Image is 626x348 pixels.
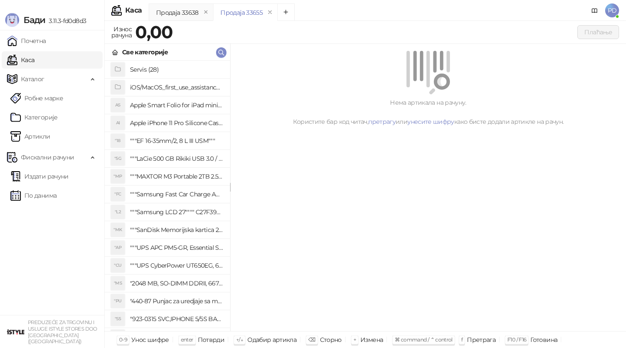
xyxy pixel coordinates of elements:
div: Потврди [198,334,225,345]
div: Измена [360,334,383,345]
strong: 0,00 [135,21,173,43]
span: + [353,336,356,343]
button: Плаћање [577,25,619,39]
h4: Apple Smart Folio for iPad mini (A17 Pro) - Sage [130,98,223,112]
div: "MK [111,223,125,237]
div: "MS [111,276,125,290]
span: f [461,336,463,343]
div: Нема артикала на рачуну. Користите бар код читач, или како бисте додали артикле на рачун. [241,98,616,126]
div: Одабир артикла [247,334,296,345]
div: "SD [111,330,125,344]
a: Категорије [10,109,58,126]
div: AS [111,98,125,112]
a: претрагу [368,118,396,126]
div: Износ рачуна [110,23,133,41]
div: Каса [125,7,142,14]
div: "FC [111,187,125,201]
h4: iOS/MacOS_first_use_assistance (4) [130,80,223,94]
h4: """UPS CyberPower UT650EG, 650VA/360W , line-int., s_uko, desktop""" [130,259,223,272]
a: Документација [588,3,602,17]
a: По данима [10,187,57,204]
h4: """Samsung LCD 27"""" C27F390FHUXEN""" [130,205,223,219]
div: AI [111,116,125,130]
span: Бади [23,15,45,25]
span: F10 / F16 [507,336,526,343]
h4: Servis (28) [130,63,223,76]
h4: "923-0448 SVC,IPHONE,TOURQUE DRIVER KIT .65KGF- CM Šrafciger " [130,330,223,344]
h4: """Samsung Fast Car Charge Adapter, brzi auto punja_, boja crna""" [130,187,223,201]
div: "CU [111,259,125,272]
button: remove [264,9,276,16]
span: Фискални рачуни [21,149,74,166]
h4: """LaCie 500 GB Rikiki USB 3.0 / Ultra Compact & Resistant aluminum / USB 3.0 / 2.5""""""" [130,152,223,166]
div: Сторно [320,334,342,345]
div: "L2 [111,205,125,219]
a: Почетна [7,32,46,50]
div: "S5 [111,312,125,326]
span: 3.11.3-fd0d8d3 [45,17,86,25]
img: Logo [5,13,19,27]
h4: """SanDisk Memorijska kartica 256GB microSDXC sa SD adapterom SDSQXA1-256G-GN6MA - Extreme PLUS, ... [130,223,223,237]
h4: "440-87 Punjac za uredjaje sa micro USB portom 4/1, Stand." [130,294,223,308]
h4: "2048 MB, SO-DIMM DDRII, 667 MHz, Napajanje 1,8 0,1 V, Latencija CL5" [130,276,223,290]
h4: """EF 16-35mm/2, 8 L III USM""" [130,134,223,148]
button: remove [200,9,212,16]
span: Каталог [21,70,44,88]
small: PREDUZEĆE ZA TRGOVINU I USLUGE ISTYLE STORES DOO [GEOGRAPHIC_DATA] ([GEOGRAPHIC_DATA]) [28,319,97,345]
div: "5G [111,152,125,166]
img: 64x64-companyLogo-77b92cf4-9946-4f36-9751-bf7bb5fd2c7d.png [7,323,24,341]
button: Add tab [277,3,295,21]
h4: """UPS APC PM5-GR, Essential Surge Arrest,5 utic_nica""" [130,241,223,255]
a: Каса [7,51,34,69]
span: PD [605,3,619,17]
span: enter [181,336,193,343]
span: 0-9 [119,336,127,343]
div: "AP [111,241,125,255]
div: "PU [111,294,125,308]
div: Готовина [530,334,557,345]
h4: Apple iPhone 11 Pro Silicone Case - Black [130,116,223,130]
span: ↑/↓ [236,336,243,343]
h4: "923-0315 SVC,IPHONE 5/5S BATTERY REMOVAL TRAY Držač za iPhone sa kojim se otvara display [130,312,223,326]
div: Продаја 33638 [156,8,199,17]
span: ⌫ [308,336,315,343]
div: Претрага [467,334,496,345]
div: grid [105,61,230,331]
div: Унос шифре [131,334,169,345]
span: ⌘ command / ⌃ control [395,336,453,343]
a: унесите шифру [407,118,454,126]
div: "18 [111,134,125,148]
div: "MP [111,169,125,183]
a: Издати рачуни [10,168,69,185]
div: Све категорије [122,47,168,57]
a: Робне марке [10,89,63,107]
h4: """MAXTOR M3 Portable 2TB 2.5"""" crni eksterni hard disk HX-M201TCB/GM""" [130,169,223,183]
div: Продаја 33655 [220,8,263,17]
a: ArtikliАртикли [10,128,50,145]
